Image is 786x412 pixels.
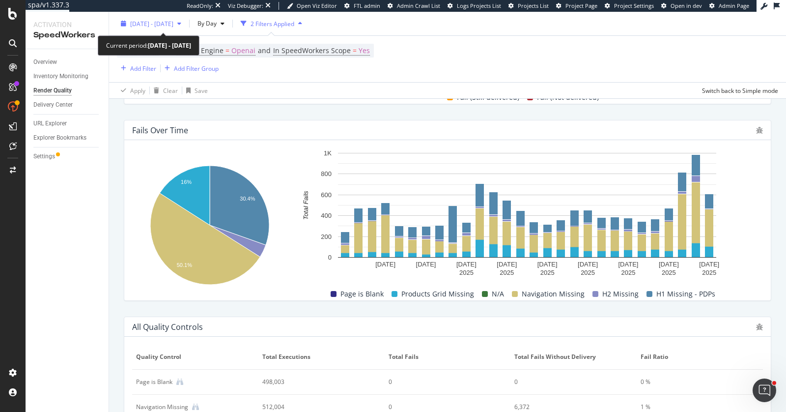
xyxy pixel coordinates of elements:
[321,191,332,199] text: 600
[130,64,156,72] div: Add Filter
[181,179,192,185] text: 16%
[130,86,145,94] div: Apply
[614,2,654,9] span: Project Settings
[581,269,595,276] text: 2025
[33,86,102,96] a: Render Quality
[662,269,676,276] text: 2025
[602,288,639,300] span: H2 Missing
[448,2,501,10] a: Logs Projects List
[161,62,219,74] button: Add Filter Group
[240,196,255,202] text: 30.4%
[195,86,208,94] div: Save
[33,100,102,110] a: Delivery Center
[344,2,380,10] a: FTL admin
[389,378,495,386] div: 0
[753,379,776,402] iframe: Intercom live chat
[492,288,504,300] span: N/A
[702,269,716,276] text: 2025
[756,324,763,330] div: bug
[389,353,505,361] span: Total Fails
[33,29,101,41] div: SpeedWorkers
[621,269,636,276] text: 2025
[237,16,306,31] button: 2 Filters Applied
[174,64,219,72] div: Add Filter Group
[194,16,228,31] button: By Day
[132,160,287,293] svg: A chart.
[117,62,156,74] button: Add Filter
[656,288,715,300] span: H1 Missing - PDPs
[709,2,749,10] a: Admin Page
[699,261,719,268] text: [DATE]
[176,46,224,55] span: Search Engine
[273,46,351,55] span: In SpeedWorkers Scope
[117,83,145,98] button: Apply
[756,127,763,134] div: bug
[401,288,474,300] span: Products Grid Missing
[117,16,185,31] button: [DATE] - [DATE]
[182,83,208,98] button: Save
[321,233,332,240] text: 200
[33,57,102,67] a: Overview
[251,19,294,28] div: 2 Filters Applied
[136,353,252,361] span: Quality Control
[514,378,621,386] div: 0
[459,269,474,276] text: 2025
[33,100,73,110] div: Delivery Center
[565,2,597,9] span: Project Page
[148,41,191,50] b: [DATE] - [DATE]
[33,71,88,82] div: Inventory Monitoring
[618,261,639,268] text: [DATE]
[262,353,378,361] span: Total Executions
[457,2,501,9] span: Logs Projects List
[262,403,369,412] div: 512,004
[194,19,217,28] span: By Day
[508,2,549,10] a: Projects List
[262,378,369,386] div: 498,003
[641,378,747,386] div: 0 %
[353,46,357,55] span: =
[132,125,188,135] div: Fails Over Time
[33,86,72,96] div: Render Quality
[136,403,188,412] div: Navigation Missing
[605,2,654,10] a: Project Settings
[518,2,549,9] span: Projects List
[340,288,384,300] span: Page is Blank
[321,171,332,178] text: 800
[389,403,495,412] div: 0
[33,151,102,162] a: Settings
[33,133,86,143] div: Explorer Bookmarks
[228,2,263,10] div: Viz Debugger:
[514,353,630,361] span: Total fails without Delivery
[33,118,102,129] a: URL Explorer
[540,269,555,276] text: 2025
[321,212,332,219] text: 400
[33,57,57,67] div: Overview
[641,353,757,361] span: Fail Ratio
[537,261,558,268] text: [DATE]
[33,20,101,29] div: Activation
[500,269,514,276] text: 2025
[328,254,332,261] text: 0
[702,86,778,94] div: Switch back to Simple mode
[416,261,436,268] text: [DATE]
[136,378,172,386] div: Page is Blank
[698,83,778,98] button: Switch back to Simple mode
[659,261,679,268] text: [DATE]
[556,2,597,10] a: Project Page
[33,151,55,162] div: Settings
[375,261,395,268] text: [DATE]
[258,46,271,55] span: and
[106,40,191,51] div: Current period:
[291,148,763,279] svg: A chart.
[397,2,440,9] span: Admin Crawl List
[150,83,178,98] button: Clear
[225,46,229,55] span: =
[719,2,749,9] span: Admin Page
[231,44,255,58] span: Openai
[187,2,213,10] div: ReadOnly:
[297,2,337,9] span: Open Viz Editor
[578,261,598,268] text: [DATE]
[522,288,585,300] span: Navigation Missing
